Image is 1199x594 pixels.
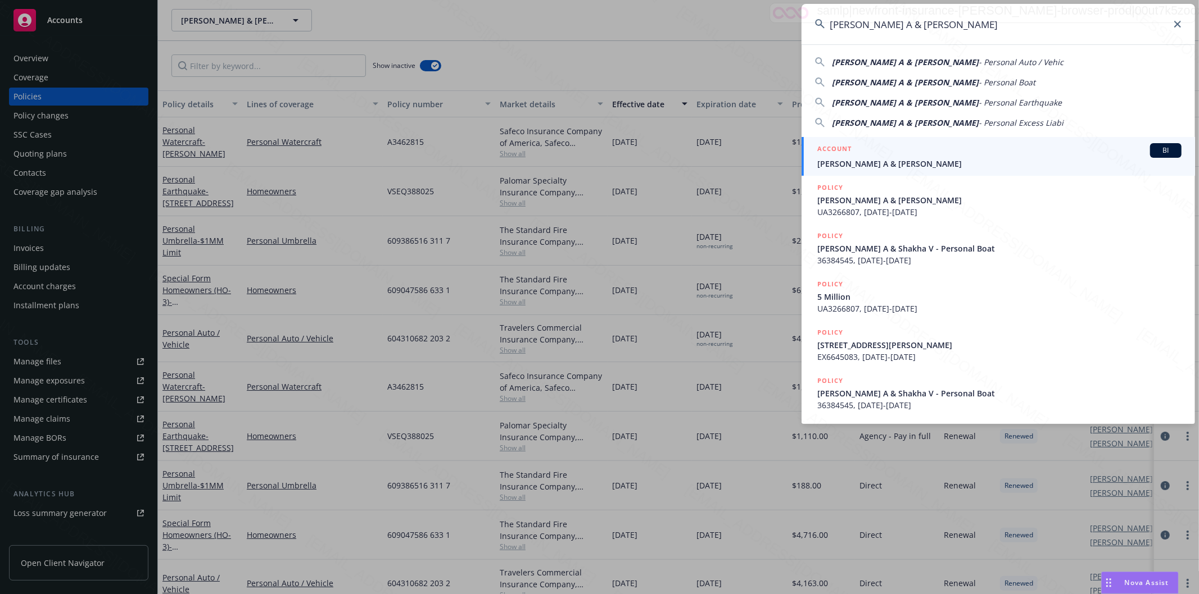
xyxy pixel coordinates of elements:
[1125,578,1169,587] span: Nova Assist
[832,97,979,108] span: [PERSON_NAME] A & [PERSON_NAME]
[817,387,1182,399] span: [PERSON_NAME] A & Shakha V - Personal Boat
[802,137,1195,176] a: ACCOUNTBI[PERSON_NAME] A & [PERSON_NAME]
[817,206,1182,218] span: UA3266807, [DATE]-[DATE]
[802,4,1195,44] input: Search...
[817,158,1182,170] span: [PERSON_NAME] A & [PERSON_NAME]
[1101,572,1179,594] button: Nova Assist
[979,57,1064,67] span: - Personal Auto / Vehic
[817,339,1182,351] span: [STREET_ADDRESS][PERSON_NAME]
[817,243,1182,254] span: [PERSON_NAME] A & Shakha V - Personal Boat
[802,369,1195,417] a: POLICY[PERSON_NAME] A & Shakha V - Personal Boat36384545, [DATE]-[DATE]
[817,143,852,157] h5: ACCOUNT
[832,117,979,128] span: [PERSON_NAME] A & [PERSON_NAME]
[817,375,843,386] h5: POLICY
[817,303,1182,314] span: UA3266807, [DATE]-[DATE]
[979,77,1035,88] span: - Personal Boat
[802,176,1195,224] a: POLICY[PERSON_NAME] A & [PERSON_NAME]UA3266807, [DATE]-[DATE]
[817,399,1182,411] span: 36384545, [DATE]-[DATE]
[1155,145,1177,156] span: BI
[1102,572,1116,593] div: Drag to move
[817,254,1182,266] span: 36384545, [DATE]-[DATE]
[979,117,1064,128] span: - Personal Excess Liabi
[832,77,979,88] span: [PERSON_NAME] A & [PERSON_NAME]
[979,97,1062,108] span: - Personal Earthquake
[802,224,1195,272] a: POLICY[PERSON_NAME] A & Shakha V - Personal Boat36384545, [DATE]-[DATE]
[817,291,1182,303] span: 5 Million
[817,182,843,193] h5: POLICY
[817,230,843,241] h5: POLICY
[817,278,843,290] h5: POLICY
[817,327,843,338] h5: POLICY
[817,351,1182,363] span: EX6645083, [DATE]-[DATE]
[817,194,1182,206] span: [PERSON_NAME] A & [PERSON_NAME]
[802,272,1195,321] a: POLICY5 MillionUA3266807, [DATE]-[DATE]
[802,321,1195,369] a: POLICY[STREET_ADDRESS][PERSON_NAME]EX6645083, [DATE]-[DATE]
[832,57,979,67] span: [PERSON_NAME] A & [PERSON_NAME]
